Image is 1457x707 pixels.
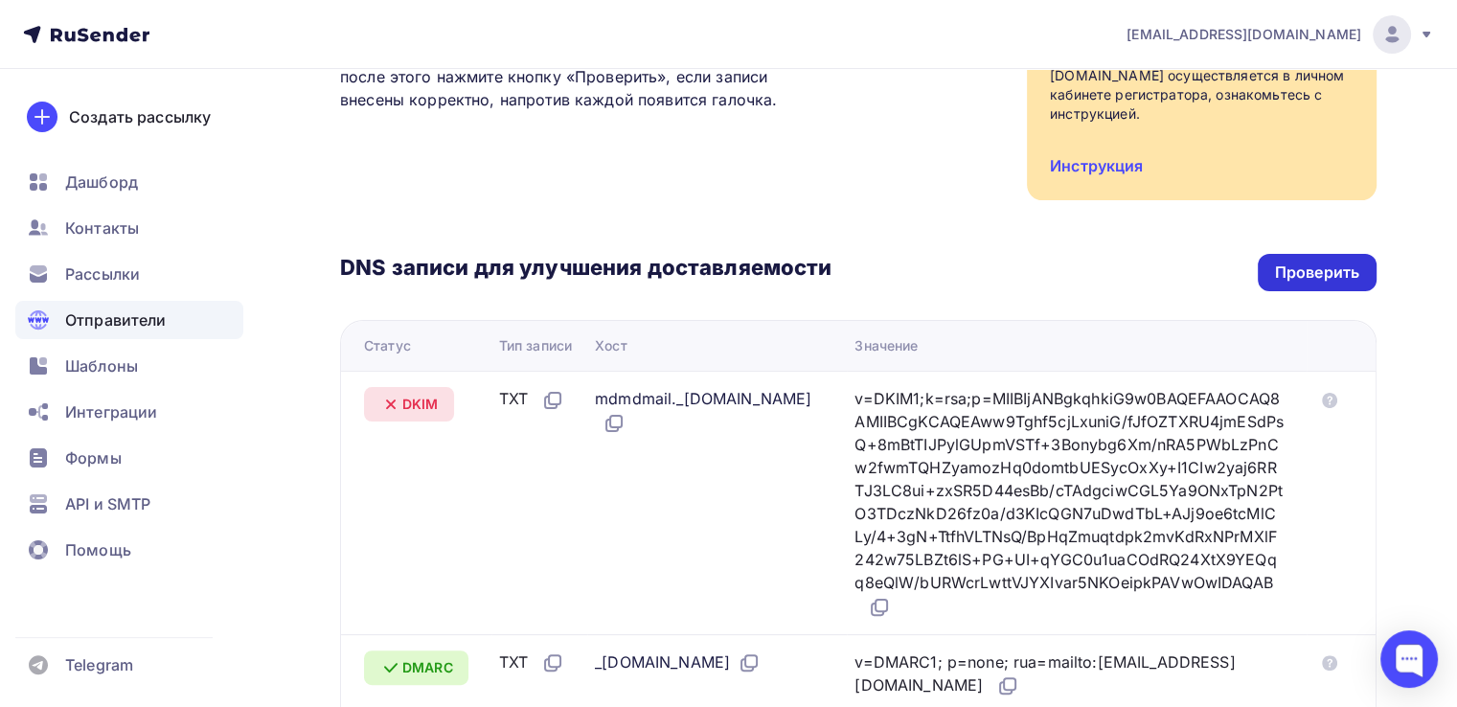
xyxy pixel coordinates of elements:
a: Отправители [15,301,243,339]
a: Шаблоны [15,347,243,385]
div: v=DMARC1; p=none; rua=mailto:[EMAIL_ADDRESS][DOMAIN_NAME] [854,650,1284,698]
span: Telegram [65,653,133,676]
span: Формы [65,446,122,469]
a: Рассылки [15,255,243,293]
span: Отправители [65,308,167,331]
div: Статус [364,336,411,355]
div: mdmdmail._[DOMAIN_NAME] [595,387,824,435]
div: TXT [499,387,564,412]
span: Дашборд [65,171,138,194]
span: API и SMTP [65,492,150,515]
div: Проверить [1275,262,1359,284]
div: Управление DNS записями домена [DOMAIN_NAME] осуществляется в личном кабинете регистратора, ознак... [1050,47,1354,124]
a: Контакты [15,209,243,247]
span: Рассылки [65,262,140,285]
h3: DNS записи для улучшения доставляемости [340,254,831,285]
div: Значение [854,336,918,355]
span: Шаблоны [65,354,138,377]
span: Контакты [65,217,139,239]
span: Помощь [65,538,131,561]
div: Тип записи [499,336,572,355]
div: _[DOMAIN_NAME] [595,650,761,675]
span: DKIM [402,395,439,414]
span: DMARC [402,658,453,677]
a: [EMAIL_ADDRESS][DOMAIN_NAME] [1127,15,1434,54]
div: Создать рассылку [69,105,211,128]
span: [EMAIL_ADDRESS][DOMAIN_NAME] [1127,25,1361,44]
a: Инструкция [1050,156,1143,175]
a: Формы [15,439,243,477]
a: Дашборд [15,163,243,201]
div: v=DKIM1;k=rsa;p=MIIBIjANBgkqhkiG9w0BAQEFAAOCAQ8AMIIBCgKCAQEAww9Tghf5cjLxuniG/fJfOZTXRU4jmESdPsQ+8... [854,387,1284,619]
div: Хост [595,336,627,355]
div: TXT [499,650,564,675]
span: Интеграции [65,400,157,423]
